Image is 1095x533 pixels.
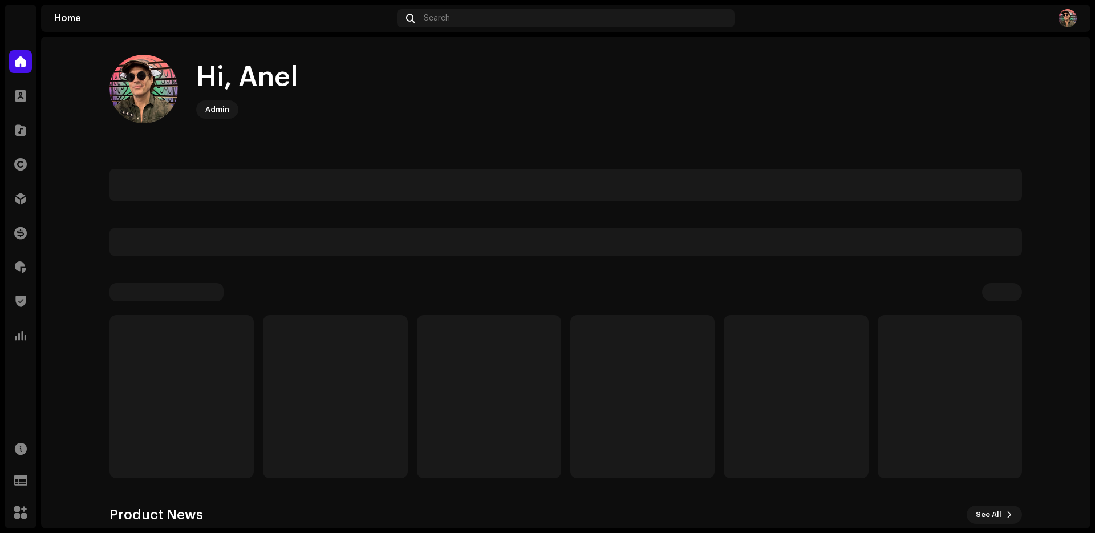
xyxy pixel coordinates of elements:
[109,55,178,123] img: 56eef501-2e3f-4f3f-a4cd-d67c5acef76b
[196,59,298,96] div: Hi, Anel
[109,506,203,524] h3: Product News
[205,103,229,116] div: Admin
[976,503,1001,526] span: See All
[967,506,1022,524] button: See All
[424,14,450,23] span: Search
[1058,9,1077,27] img: 56eef501-2e3f-4f3f-a4cd-d67c5acef76b
[55,14,392,23] div: Home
